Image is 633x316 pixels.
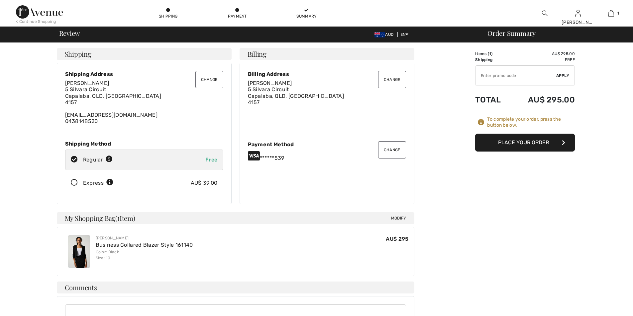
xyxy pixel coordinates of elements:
[510,51,575,57] td: AU$ 295.00
[65,51,91,57] span: Shipping
[195,71,223,88] button: Change
[608,9,614,17] img: My Bag
[65,86,161,105] span: 5 Silvara Circuit Capalaba, QLD, [GEOGRAPHIC_DATA] 4157
[479,30,629,36] div: Order Summary
[248,80,292,86] span: [PERSON_NAME]
[16,5,63,19] img: 1ère Avenue
[378,141,406,158] button: Change
[227,13,247,19] div: Payment
[57,282,414,293] h4: Comments
[487,116,575,128] div: To complete your order, press the button below.
[65,80,109,86] span: [PERSON_NAME]
[59,30,80,36] span: Review
[374,32,396,37] span: AUD
[83,156,113,164] div: Regular
[617,10,619,16] span: 1
[57,212,414,224] h4: My Shopping Bag
[65,141,223,147] div: Shipping Method
[391,215,406,221] span: Modify
[510,57,575,63] td: Free
[562,19,594,26] div: [PERSON_NAME]
[575,9,581,17] img: My Info
[475,57,510,63] td: Shipping
[65,71,223,77] div: Shipping Address
[248,141,406,148] div: Payment Method
[248,71,406,77] div: Billing Address
[115,214,135,222] span: ( Item)
[68,235,90,268] img: Business Collared Blazer Style 161140
[510,89,575,111] td: AU$ 295.00
[378,71,406,88] button: Change
[489,51,491,56] span: 1
[248,51,266,57] span: Billing
[65,80,223,124] div: [EMAIL_ADDRESS][DOMAIN_NAME] 0438148520
[556,73,570,79] span: Apply
[475,51,510,57] td: Items ( )
[542,9,548,17] img: search the website
[386,236,408,242] span: AU$ 295
[374,32,385,37] img: Australian Dollar
[475,66,556,86] input: Promo code
[475,134,575,152] button: Place Your Order
[96,235,193,241] div: [PERSON_NAME]
[400,32,409,37] span: EN
[475,89,510,111] td: Total
[575,10,581,16] a: Sign In
[16,19,56,25] div: < Continue Shopping
[83,179,113,187] div: Express
[296,13,316,19] div: Summary
[191,179,218,187] div: AU$ 39.00
[117,213,120,222] span: 1
[158,13,178,19] div: Shipping
[205,157,217,163] span: Free
[248,86,344,105] span: 5 Silvara Circuit Capalaba, QLD, [GEOGRAPHIC_DATA] 4157
[96,242,193,248] a: Business Collared Blazer Style 161140
[595,9,627,17] a: 1
[96,249,193,261] div: Color: Black Size: 10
